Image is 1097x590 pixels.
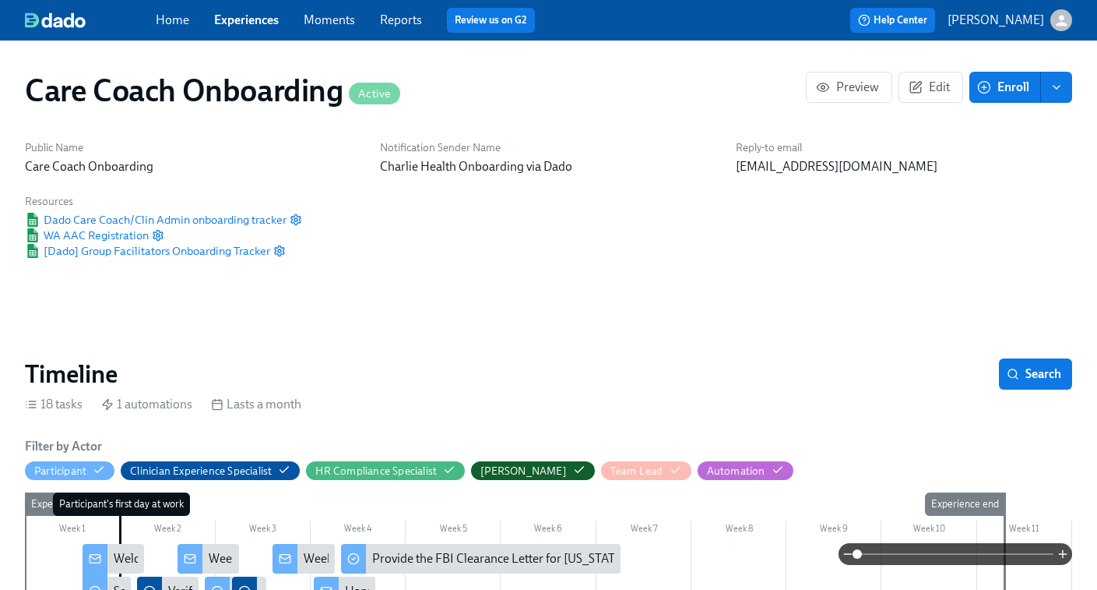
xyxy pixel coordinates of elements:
h6: Filter by Actor [25,438,102,455]
div: Experience end [925,493,1005,516]
a: Google SheetWA AAC Registration [25,228,149,243]
div: Hide Clinician Experience Specialist [130,464,272,479]
h6: Reply-to email [736,140,1072,155]
a: Moments [304,12,355,27]
div: Week 3 [216,521,311,541]
img: Google Sheet [25,244,40,258]
button: Automation [698,461,793,480]
div: Week 2 [120,521,215,541]
button: Edit [898,72,963,103]
button: Review us on G2 [447,8,535,33]
a: Review us on G2 [455,12,527,28]
a: Google SheetDado Care Coach/Clin Admin onboarding tracker [25,212,287,228]
img: Google Sheet [25,213,40,227]
div: Week 11 [977,521,1072,541]
h6: Public Name [25,140,361,155]
p: [PERSON_NAME] [948,12,1044,29]
a: Reports [380,12,422,27]
div: Week 8 [691,521,786,541]
div: Lasts a month [211,396,301,413]
p: Care Coach Onboarding [25,158,361,175]
div: Week 4 [311,521,406,541]
div: Week 10 [881,521,976,541]
div: Hide Paige Eber [480,464,567,479]
a: Google Sheet[Dado] Group Facilitators Onboarding Tracker [25,243,270,259]
p: Charlie Health Onboarding via Dado [380,158,716,175]
button: Preview [806,72,892,103]
div: 1 automations [101,396,192,413]
button: enroll [1041,72,1072,103]
a: Home [156,12,189,27]
h2: Timeline [25,359,118,390]
div: Hide Automation [707,464,765,479]
button: HR Compliance Specialist [306,461,465,480]
p: [EMAIL_ADDRESS][DOMAIN_NAME] [736,158,1072,175]
h6: Resources [25,194,302,209]
div: 18 tasks [25,396,83,413]
span: Enroll [980,79,1029,95]
a: Experiences [214,12,279,27]
h6: Notification Sender Name [380,140,716,155]
span: Search [1010,366,1061,382]
span: WA AAC Registration [25,228,149,243]
h1: Care Coach Onboarding [25,72,400,109]
div: Hide Participant [34,464,86,479]
span: Preview [819,79,879,95]
span: [Dado] Group Facilitators Onboarding Tracker [25,243,270,259]
div: Hide HR Compliance Specialist [315,464,437,479]
div: Week 5 [406,521,501,541]
span: Dado Care Coach/Clin Admin onboarding tracker [25,212,287,228]
button: Team Lead [601,461,691,480]
div: Week 9 [786,521,881,541]
div: Hide Team Lead [610,464,663,479]
span: Edit [912,79,950,95]
button: Enroll [969,72,1041,103]
div: Experience start [25,493,108,516]
div: Week 6 [501,521,596,541]
img: Google Sheet [25,228,40,242]
div: Week 1 [25,521,120,541]
div: Week 7 [596,521,691,541]
button: [PERSON_NAME] [471,461,595,480]
button: [PERSON_NAME] [948,9,1072,31]
button: Clinician Experience Specialist [121,461,300,480]
button: Participant [25,461,114,480]
span: Active [349,88,400,100]
button: Search [999,359,1072,390]
div: Participant's first day at work [53,493,190,516]
button: Help Center [850,8,935,33]
img: dado [25,12,86,28]
span: Help Center [858,12,927,28]
a: dado [25,12,156,28]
